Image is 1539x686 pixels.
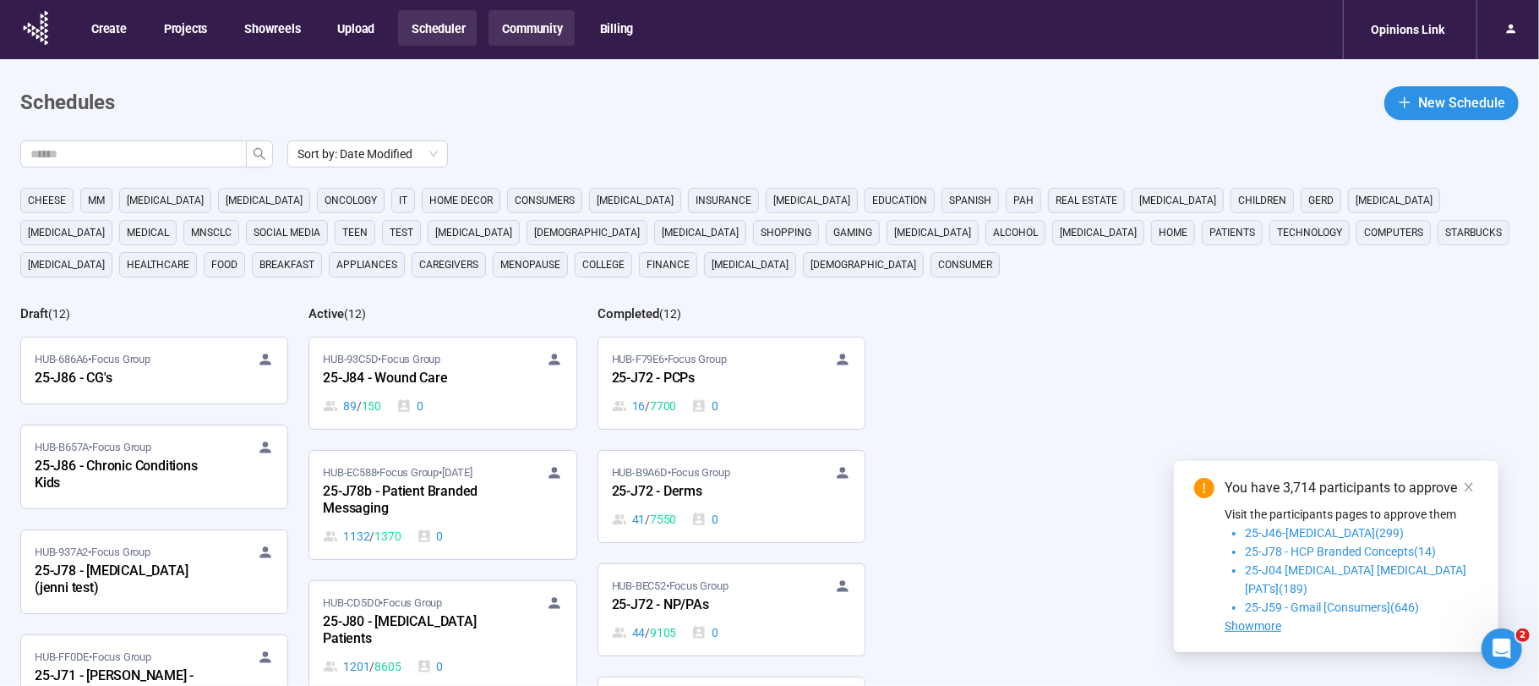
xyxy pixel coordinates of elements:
[226,192,303,209] span: [MEDICAL_DATA]
[938,256,992,273] span: consumer
[323,464,472,481] span: HUB-EC588 • Focus Group •
[1209,224,1255,241] span: Patients
[810,256,916,273] span: [DEMOGRAPHIC_DATA]
[323,612,509,650] div: 25-J80 - [MEDICAL_DATA] Patients
[1225,505,1478,524] p: Visit the participants pages to approve them
[398,10,477,46] button: Scheduler
[370,527,375,546] span: /
[1225,478,1478,498] div: You have 3,714 participants to approve
[396,397,423,415] div: 0
[1356,192,1433,209] span: [MEDICAL_DATA]
[1139,192,1216,209] span: [MEDICAL_DATA]
[712,256,789,273] span: [MEDICAL_DATA]
[323,351,440,368] span: HUB-93C5D • Focus Group
[1364,224,1423,241] span: computers
[645,623,650,642] span: /
[645,510,650,529] span: /
[659,307,681,321] span: ( 12 )
[35,351,150,368] span: HUB-686A6 • Focus Group
[344,307,366,321] span: ( 12 )
[691,623,718,642] div: 0
[1418,92,1505,113] span: New Schedule
[691,397,718,415] div: 0
[515,192,575,209] span: consumers
[691,510,718,529] div: 0
[35,439,151,456] span: HUB-B657A • Focus Group
[429,192,493,209] span: home decor
[598,564,865,656] a: HUB-BEC52•Focus Group25-J72 - NP/PAs44 / 91050
[1056,192,1117,209] span: real estate
[582,256,625,273] span: college
[21,338,287,403] a: HUB-686A6•Focus Group25-J86 - CG's
[1194,478,1214,498] span: exclamation-circle
[325,192,377,209] span: oncology
[598,306,659,321] h2: Completed
[20,306,48,321] h2: Draft
[254,224,320,241] span: social media
[500,256,560,273] span: menopause
[309,451,576,559] a: HUB-EC588•Focus Group•[DATE]25-J78b - Patient Branded Messaging1132 / 13700
[308,306,344,321] h2: Active
[612,595,798,617] div: 25-J72 - NP/PAs
[612,397,677,415] div: 16
[1159,224,1187,241] span: home
[370,657,375,676] span: /
[872,192,927,209] span: education
[1463,481,1475,493] span: close
[1445,224,1502,241] span: starbucks
[390,224,413,241] span: Test
[761,224,811,241] span: shopping
[1398,96,1411,109] span: plus
[1225,619,1281,633] span: Showmore
[323,397,381,415] div: 89
[20,87,115,119] h1: Schedules
[650,510,676,529] span: 7550
[21,530,287,613] a: HUB-937A2•Focus Group25-J78 - [MEDICAL_DATA] (jenni test)
[612,578,729,595] span: HUB-BEC52 • Focus Group
[417,657,444,676] div: 0
[1245,545,1436,558] span: 25-J78 - HCP Branded Concepts(14)
[612,481,798,503] div: 25-J72 - Derms
[150,10,219,46] button: Projects
[342,224,368,241] span: Teen
[597,192,674,209] span: [MEDICAL_DATA]
[28,224,105,241] span: [MEDICAL_DATA]
[336,256,397,273] span: appliances
[612,510,677,529] div: 41
[362,397,381,415] span: 150
[650,397,676,415] span: 7700
[598,338,865,429] a: HUB-F79E6•Focus Group25-J72 - PCPs16 / 77000
[435,224,512,241] span: [MEDICAL_DATA]
[78,10,139,46] button: Create
[1245,526,1404,540] span: 25-J46-[MEDICAL_DATA](299)
[127,224,169,241] span: medical
[374,527,401,546] span: 1370
[1516,628,1530,642] span: 2
[645,397,650,415] span: /
[191,224,232,241] span: mnsclc
[442,466,472,479] time: [DATE]
[35,368,221,390] div: 25-J86 - CG's
[127,192,204,209] span: [MEDICAL_DATA]
[894,224,971,241] span: [MEDICAL_DATA]
[35,561,221,600] div: 25-J78 - [MEDICAL_DATA] (jenni test)
[650,623,676,642] span: 9105
[488,10,574,46] button: Community
[1060,224,1137,241] span: [MEDICAL_DATA]
[419,256,478,273] span: caregivers
[297,141,438,167] span: Sort by: Date Modified
[773,192,850,209] span: [MEDICAL_DATA]
[1384,86,1519,120] button: plusNew Schedule
[48,307,70,321] span: ( 12 )
[357,397,362,415] span: /
[323,368,509,390] div: 25-J84 - Wound Care
[246,140,273,167] button: search
[949,192,991,209] span: Spanish
[1482,628,1522,669] iframe: Intercom live chat
[612,351,727,368] span: HUB-F79E6 • Focus Group
[662,224,739,241] span: [MEDICAL_DATA]
[35,544,150,561] span: HUB-937A2 • Focus Group
[323,595,442,612] span: HUB-CD5D0 • Focus Group
[259,256,314,273] span: breakfast
[35,649,151,666] span: HUB-FF0DE • Focus Group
